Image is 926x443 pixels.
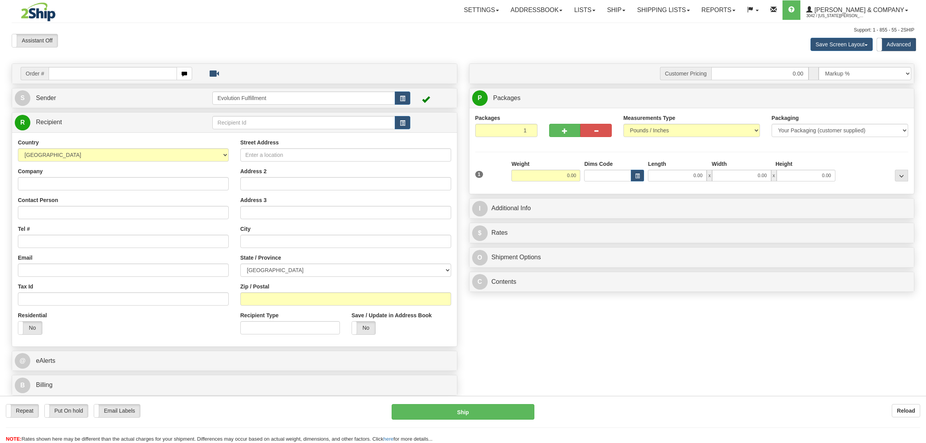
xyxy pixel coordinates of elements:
[775,160,793,168] label: Height
[36,381,53,388] span: Billing
[15,90,212,106] a: S Sender
[511,160,529,168] label: Weight
[505,0,569,20] a: Addressbook
[240,311,279,319] label: Recipient Type
[352,311,432,319] label: Save / Update in Address Book
[472,250,912,265] a: OShipment Options
[15,353,454,369] a: @ eAlerts
[212,91,395,105] input: Sender Id
[383,436,394,442] a: here
[240,283,270,290] label: Zip / Postal
[240,167,267,175] label: Address 2
[472,225,488,241] span: $
[36,119,62,125] span: Recipient
[18,254,32,262] label: Email
[240,139,279,146] label: Street Address
[712,160,727,168] label: Width
[36,95,56,101] span: Sender
[18,283,33,290] label: Tax Id
[6,404,39,417] label: Repeat
[15,377,454,393] a: B Billing
[240,148,451,162] input: Enter a location
[240,225,250,233] label: City
[12,34,58,47] label: Assistant Off
[458,0,505,20] a: Settings
[240,254,281,262] label: State / Province
[15,115,30,130] span: R
[472,201,488,216] span: I
[475,114,501,122] label: Packages
[94,404,140,417] label: Email Labels
[21,67,49,80] span: Order #
[12,27,914,33] div: Support: 1 - 855 - 55 - 2SHIP
[352,322,376,334] label: No
[15,378,30,393] span: B
[707,170,712,181] span: x
[18,311,47,319] label: Residential
[472,200,912,216] a: IAdditional Info
[812,7,904,13] span: [PERSON_NAME] & Company
[623,114,676,122] label: Measurements Type
[601,0,631,20] a: Ship
[392,404,534,420] button: Ship
[18,167,43,175] label: Company
[895,170,908,181] div: ...
[15,114,191,130] a: R Recipient
[240,196,267,204] label: Address 3
[472,274,488,290] span: C
[18,196,58,204] label: Contact Person
[472,90,912,106] a: P Packages
[472,90,488,106] span: P
[472,250,488,265] span: O
[475,171,483,178] span: 1
[800,0,914,20] a: [PERSON_NAME] & Company 3042 / [US_STATE][PERSON_NAME]
[12,2,65,22] img: logo3042.jpg
[584,160,613,168] label: Dims Code
[696,0,741,20] a: Reports
[568,0,601,20] a: Lists
[897,408,915,414] b: Reload
[806,12,865,20] span: 3042 / [US_STATE][PERSON_NAME]
[810,38,873,51] button: Save Screen Layout
[892,404,920,417] button: Reload
[15,90,30,106] span: S
[18,139,39,146] label: Country
[493,95,520,101] span: Packages
[6,436,21,442] span: NOTE:
[45,404,88,417] label: Put On hold
[648,160,666,168] label: Length
[472,274,912,290] a: CContents
[908,182,925,261] iframe: chat widget
[631,0,695,20] a: Shipping lists
[18,225,30,233] label: Tel #
[36,357,55,364] span: eAlerts
[877,38,916,51] label: Advanced
[772,114,799,122] label: Packaging
[472,225,912,241] a: $Rates
[771,170,777,181] span: x
[660,67,711,80] span: Customer Pricing
[15,353,30,369] span: @
[18,322,42,334] label: No
[212,116,395,129] input: Recipient Id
